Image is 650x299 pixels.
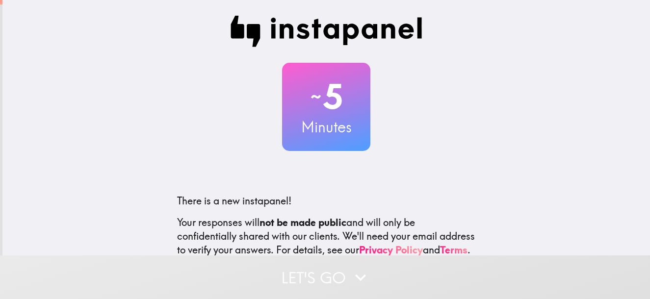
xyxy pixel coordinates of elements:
span: ~ [309,82,323,111]
a: Privacy Policy [359,244,423,256]
b: not be made public [260,216,346,228]
a: Terms [440,244,468,256]
span: There is a new instapanel! [177,195,291,207]
h2: 5 [282,76,370,117]
p: Your responses will and will only be confidentially shared with our clients. We'll need your emai... [177,216,475,257]
h3: Minutes [282,117,370,137]
img: Instapanel [230,16,422,47]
